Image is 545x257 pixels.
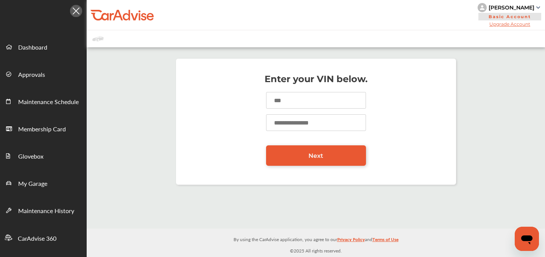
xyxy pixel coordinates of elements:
span: Glovebox [18,152,44,162]
a: Glovebox [0,142,86,169]
div: [PERSON_NAME] [489,4,534,11]
img: placeholder_car.fcab19be.svg [92,34,104,44]
span: CarAdvise 360 [18,234,56,244]
span: Maintenance History [18,206,74,216]
a: Next [266,145,366,166]
span: Approvals [18,70,45,80]
span: Membership Card [18,125,66,134]
p: By using the CarAdvise application, you agree to our and [87,235,545,243]
span: Basic Account [478,13,541,20]
a: Terms of Use [372,235,399,247]
span: Next [308,152,323,159]
img: sCxJUJ+qAmfqhQGDUl18vwLg4ZYJ6CxN7XmbOMBAAAAAElFTkSuQmCC [536,6,540,9]
a: Approvals [0,60,86,87]
a: Maintenance Schedule [0,87,86,115]
a: Privacy Policy [337,235,365,247]
span: Dashboard [18,43,47,53]
a: Membership Card [0,115,86,142]
p: Enter your VIN below. [184,75,448,83]
a: Maintenance History [0,196,86,224]
iframe: Button to launch messaging window [515,227,539,251]
a: My Garage [0,169,86,196]
img: Icon.5fd9dcc7.svg [70,5,82,17]
span: My Garage [18,179,47,189]
div: © 2025 All rights reserved. [87,229,545,256]
img: knH8PDtVvWoAbQRylUukY18CTiRevjo20fAtgn5MLBQj4uumYvk2MzTtcAIzfGAtb1XOLVMAvhLuqoNAbL4reqehy0jehNKdM... [478,3,487,12]
a: Dashboard [0,33,86,60]
span: Maintenance Schedule [18,97,79,107]
span: Upgrade Account [478,21,542,27]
